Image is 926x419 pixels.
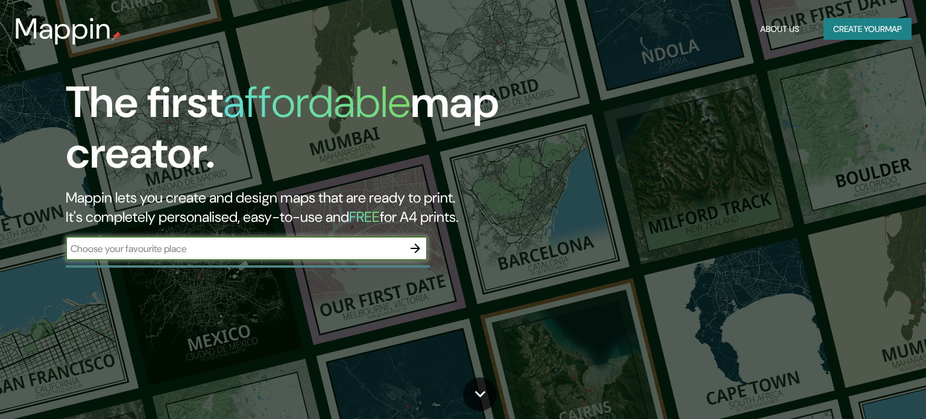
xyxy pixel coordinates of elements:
h5: FREE [349,207,380,226]
h1: The first map creator. [66,77,529,188]
h2: Mappin lets you create and design maps that are ready to print. It's completely personalised, eas... [66,188,529,227]
img: mappin-pin [112,31,121,41]
button: Create yourmap [824,18,912,40]
input: Choose your favourite place [66,242,403,256]
h1: affordable [223,74,411,130]
h3: Mappin [14,12,112,46]
button: About Us [755,18,804,40]
iframe: Help widget launcher [819,372,913,406]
